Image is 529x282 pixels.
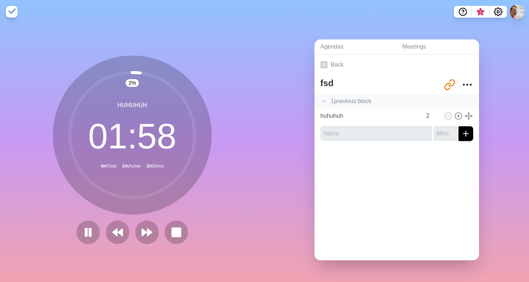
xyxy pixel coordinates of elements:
button: What’s new [472,6,489,18]
button: More [460,77,475,92]
input: Mins [423,109,441,123]
input: Mins [433,126,457,141]
input: Name [320,126,432,141]
a: Agendas [314,39,396,54]
input: Name [317,109,422,123]
a: Meetings [396,39,479,54]
button: Help [454,6,472,18]
div: 1 previous block [314,94,479,109]
button: Share link [442,77,457,92]
img: timeblocks logo [6,6,18,18]
span: 3 [478,9,483,15]
a: Back [314,54,479,75]
button: Settings [489,6,507,18]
